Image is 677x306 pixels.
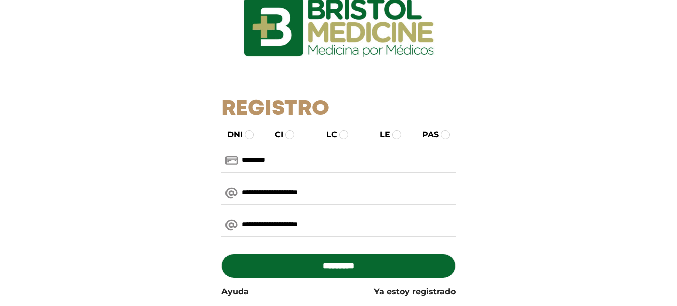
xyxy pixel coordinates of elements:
[317,129,337,141] label: LC
[370,129,390,141] label: LE
[218,129,243,141] label: DNI
[266,129,283,141] label: CI
[413,129,439,141] label: PAS
[221,286,249,298] a: Ayuda
[374,286,456,298] a: Ya estoy registrado
[221,97,456,122] h1: Registro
